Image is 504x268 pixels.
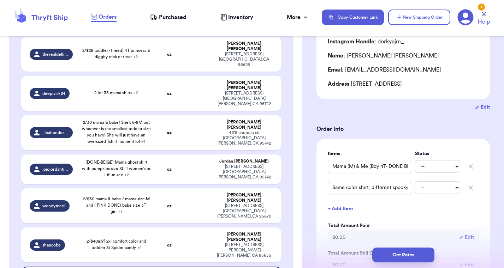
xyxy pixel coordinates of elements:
[159,13,186,22] span: Purchased
[133,55,138,59] span: + 2
[134,91,138,95] span: + 2
[325,201,481,217] button: + Add Item
[87,239,146,250] span: 2/$40ish? 2xl comfort color and toddler 5t Spider candy
[388,10,450,25] button: New Shipping Order
[83,197,150,214] span: 2/$30 mama & babe / mama size M and ( PINK DONE) babe size 3T girl
[475,104,490,111] button: Edit
[42,51,69,57] span: therealdelliejelly
[328,67,344,73] span: Email:
[167,243,172,247] strong: oz
[215,203,273,219] div: [STREET_ADDRESS] [GEOGRAPHIC_DATA][PERSON_NAME] , CA 95670
[215,120,273,130] div: [PERSON_NAME] [PERSON_NAME]
[328,80,479,88] div: [STREET_ADDRESS]
[42,203,65,209] span: wendymeel
[215,232,273,242] div: [PERSON_NAME] [PERSON_NAME]
[167,52,172,56] strong: oz
[215,41,273,51] div: [PERSON_NAME] [PERSON_NAME]
[167,204,172,208] strong: oz
[91,13,117,22] a: Orders
[478,4,485,11] div: 1
[220,13,253,22] a: Inventory
[124,173,129,177] span: + 2
[215,130,273,146] div: 4175 choteau cir [GEOGRAPHIC_DATA][PERSON_NAME] , CA 95742
[167,130,172,135] strong: oz
[328,51,439,60] div: [PERSON_NAME] [PERSON_NAME]
[457,9,474,25] a: 1
[42,91,65,96] span: deepivirk24
[328,39,376,44] span: Instagram Handle:
[215,159,273,164] div: Jordan [PERSON_NAME]
[141,139,145,144] span: + 1
[328,53,345,59] span: Name:
[82,160,150,177] span: (DONE-BEIGE) Mama ghost shirt with pumpkins size XL if women’s or L if unisex
[328,66,479,74] div: [EMAIL_ADDRESS][DOMAIN_NAME]
[118,209,122,214] span: + 1
[478,12,490,26] a: Help
[328,150,412,157] label: Items
[42,130,69,135] span: _lexhenderson
[328,222,479,229] label: Total Amount Paid
[82,48,150,59] span: 2/$26 toddler - (need) 4T princess & diggity trick or treat
[415,150,460,157] label: Status
[478,18,490,26] span: Help
[215,242,273,258] div: [STREET_ADDRESS][PERSON_NAME] [PERSON_NAME] , CA 95655
[316,125,490,133] h3: Order Info
[215,164,273,180] div: [STREET_ADDRESS] [GEOGRAPHIC_DATA][PERSON_NAME] , CA 95742
[99,13,117,21] span: Orders
[167,91,172,96] strong: oz
[328,37,404,46] div: dorkyajm_
[215,80,273,91] div: [PERSON_NAME] [PERSON_NAME]
[42,166,69,172] span: jojojordantjones
[215,193,273,203] div: [PERSON_NAME] [PERSON_NAME]
[42,242,61,248] span: shancobe
[215,91,273,106] div: [STREET_ADDRESS] [GEOGRAPHIC_DATA][PERSON_NAME] , CA 95742
[322,10,384,25] button: Copy Customer Link
[167,167,172,171] strong: oz
[328,81,349,87] span: Address
[137,245,141,250] span: + 1
[332,234,346,241] span: $ 0.00
[150,13,186,22] a: Purchased
[82,120,151,144] span: 2/30 mama & babe! She’s 6-9M but whatever is the smallest toddler size you have! She will just ha...
[94,91,138,95] span: 2 for 35 mama shirts
[372,248,434,262] button: Get Rates
[215,51,273,67] div: [STREET_ADDRESS] [GEOGRAPHIC_DATA] , CA 95628
[459,234,474,241] button: Edit
[287,13,309,22] div: More
[228,13,253,22] span: Inventory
